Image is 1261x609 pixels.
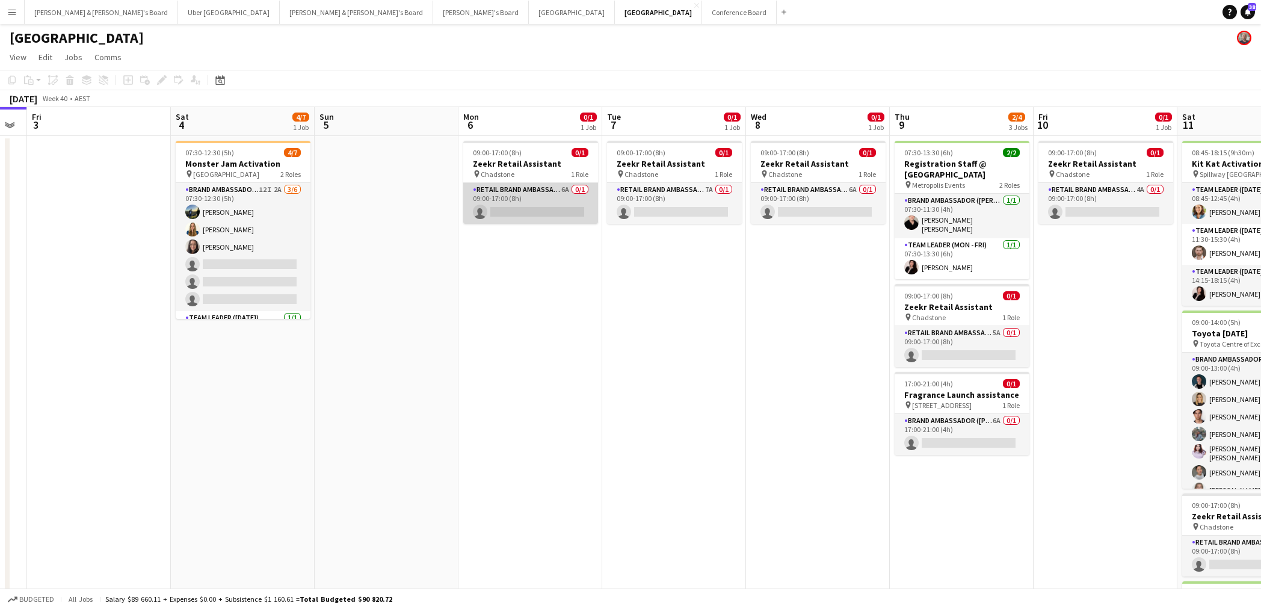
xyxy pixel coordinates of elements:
[10,52,26,63] span: View
[1009,123,1028,132] div: 3 Jobs
[751,141,886,224] app-job-card: 09:00-17:00 (8h)0/1Zeekr Retail Assistant Chadstone1 RoleRETAIL Brand Ambassador (Mon - Fri)6A0/1...
[751,183,886,224] app-card-role: RETAIL Brand Ambassador (Mon - Fri)6A0/109:00-17:00 (8h)
[1248,3,1256,11] span: 38
[895,141,1029,279] div: 07:30-13:30 (6h)2/2Registration Staff @ [GEOGRAPHIC_DATA] Metropolis Events2 RolesBrand Ambassado...
[34,49,57,65] a: Edit
[1048,148,1097,157] span: 09:00-17:00 (8h)
[1182,111,1195,122] span: Sat
[94,52,122,63] span: Comms
[1003,379,1020,388] span: 0/1
[280,170,301,179] span: 2 Roles
[19,595,54,604] span: Budgeted
[300,595,392,604] span: Total Budgeted $90 820.72
[904,379,953,388] span: 17:00-21:00 (4h)
[895,301,1029,312] h3: Zeekr Retail Assistant
[715,170,732,179] span: 1 Role
[1192,501,1241,510] span: 09:00-17:00 (8h)
[893,118,910,132] span: 9
[64,52,82,63] span: Jobs
[1192,318,1241,327] span: 09:00-14:00 (5h)
[473,148,522,157] span: 09:00-17:00 (8h)
[30,118,42,132] span: 3
[1056,170,1090,179] span: Chadstone
[895,238,1029,279] app-card-role: Team Leader (Mon - Fri)1/107:30-13:30 (6h)[PERSON_NAME]
[25,1,178,24] button: [PERSON_NAME] & [PERSON_NAME]'s Board
[912,181,965,190] span: Metropolis Events
[75,94,90,103] div: AEST
[607,183,742,224] app-card-role: RETAIL Brand Ambassador (Mon - Fri)7A0/109:00-17:00 (8h)
[1156,123,1171,132] div: 1 Job
[1003,148,1020,157] span: 2/2
[1200,522,1233,531] span: Chadstone
[463,183,598,224] app-card-role: RETAIL Brand Ambassador (Mon - Fri)6A0/109:00-17:00 (8h)
[463,141,598,224] div: 09:00-17:00 (8h)0/1Zeekr Retail Assistant Chadstone1 RoleRETAIL Brand Ambassador (Mon - Fri)6A0/1...
[1155,113,1172,122] span: 0/1
[1038,183,1173,224] app-card-role: RETAIL Brand Ambassador (Mon - Fri)4A0/109:00-17:00 (8h)
[749,118,766,132] span: 8
[1003,291,1020,300] span: 0/1
[715,148,732,157] span: 0/1
[176,158,310,169] h3: Monster Jam Activation
[868,123,884,132] div: 1 Job
[859,148,876,157] span: 0/1
[1147,148,1164,157] span: 0/1
[32,111,42,122] span: Fri
[1002,313,1020,322] span: 1 Role
[293,123,309,132] div: 1 Job
[463,111,479,122] span: Mon
[702,1,777,24] button: Conference Board
[1002,401,1020,410] span: 1 Role
[895,372,1029,455] app-job-card: 17:00-21:00 (4h)0/1Fragrance Launch assistance [STREET_ADDRESS]1 RoleBrand Ambassador ([PERSON_NA...
[895,158,1029,180] h3: Registration Staff @ [GEOGRAPHIC_DATA]
[768,170,802,179] span: Chadstone
[912,313,946,322] span: Chadstone
[10,93,37,105] div: [DATE]
[176,311,310,352] app-card-role: Team Leader ([DATE])1/1
[760,148,809,157] span: 09:00-17:00 (8h)
[724,113,741,122] span: 0/1
[607,111,621,122] span: Tue
[433,1,529,24] button: [PERSON_NAME]'s Board
[1037,118,1048,132] span: 10
[193,170,259,179] span: [GEOGRAPHIC_DATA]
[1008,113,1025,122] span: 2/4
[895,389,1029,400] h3: Fragrance Launch assistance
[176,141,310,319] app-job-card: 07:30-12:30 (5h)4/7Monster Jam Activation [GEOGRAPHIC_DATA]2 RolesBrand Ambassador ([DATE])12I2A3...
[176,183,310,311] app-card-role: Brand Ambassador ([DATE])12I2A3/607:30-12:30 (5h)[PERSON_NAME][PERSON_NAME][PERSON_NAME]
[1038,141,1173,224] app-job-card: 09:00-17:00 (8h)0/1Zeekr Retail Assistant Chadstone1 RoleRETAIL Brand Ambassador (Mon - Fri)4A0/1...
[90,49,126,65] a: Comms
[178,1,280,24] button: Uber [GEOGRAPHIC_DATA]
[60,49,87,65] a: Jobs
[292,113,309,122] span: 4/7
[895,284,1029,367] app-job-card: 09:00-17:00 (8h)0/1Zeekr Retail Assistant Chadstone1 RoleRETAIL Brand Ambassador (Mon - Fri)5A0/1...
[1180,118,1195,132] span: 11
[605,118,621,132] span: 7
[868,113,884,122] span: 0/1
[185,148,234,157] span: 07:30-12:30 (5h)
[607,141,742,224] app-job-card: 09:00-17:00 (8h)0/1Zeekr Retail Assistant Chadstone1 RoleRETAIL Brand Ambassador (Mon - Fri)7A0/1...
[624,170,658,179] span: Chadstone
[318,118,334,132] span: 5
[174,118,189,132] span: 4
[751,158,886,169] h3: Zeekr Retail Assistant
[999,181,1020,190] span: 2 Roles
[280,1,433,24] button: [PERSON_NAME] & [PERSON_NAME]'s Board
[617,148,665,157] span: 09:00-17:00 (8h)
[895,414,1029,455] app-card-role: Brand Ambassador ([PERSON_NAME])6A0/117:00-21:00 (4h)
[859,170,876,179] span: 1 Role
[580,113,597,122] span: 0/1
[284,148,301,157] span: 4/7
[1038,158,1173,169] h3: Zeekr Retail Assistant
[904,291,953,300] span: 09:00-17:00 (8h)
[904,148,953,157] span: 07:30-13:30 (6h)
[481,170,514,179] span: Chadstone
[572,148,588,157] span: 0/1
[581,123,596,132] div: 1 Job
[10,29,144,47] h1: [GEOGRAPHIC_DATA]
[529,1,615,24] button: [GEOGRAPHIC_DATA]
[6,593,56,606] button: Budgeted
